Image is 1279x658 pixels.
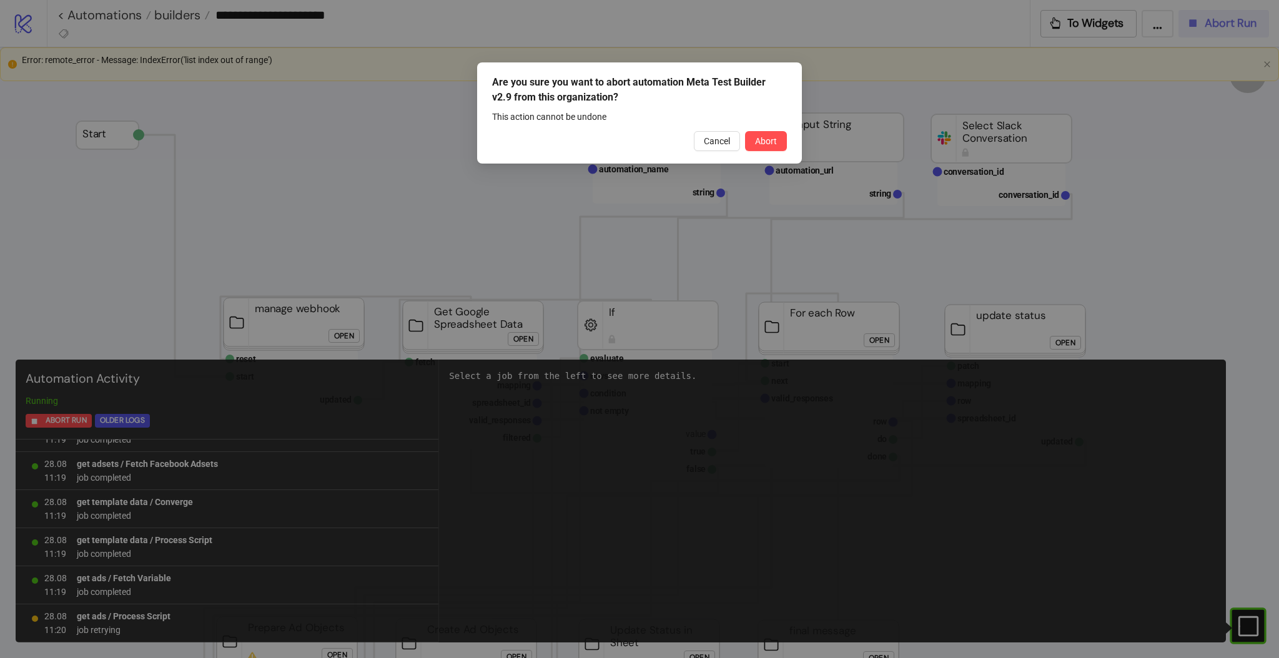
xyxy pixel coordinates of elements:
[694,131,740,151] button: Cancel
[704,136,730,146] span: Cancel
[492,110,787,124] div: This action cannot be undone
[755,136,777,146] span: Abort
[745,131,787,151] button: Abort
[492,75,787,105] div: Are you sure you want to abort automation Meta Test Builder v2.9 from this organization?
